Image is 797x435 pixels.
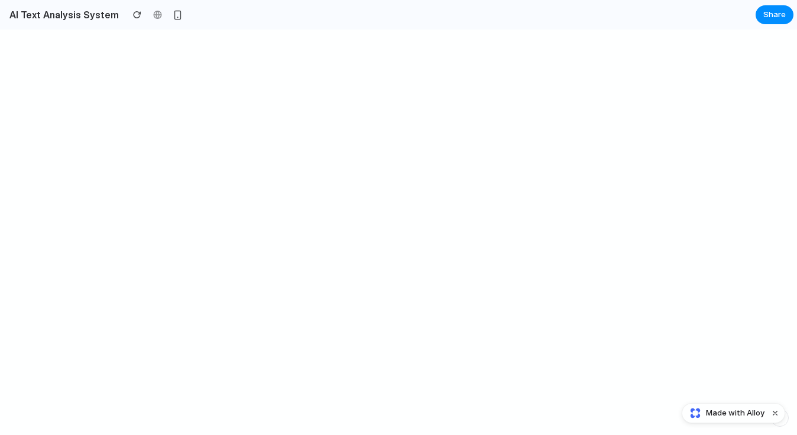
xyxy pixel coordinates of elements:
h2: AI Text Analysis System [5,8,119,22]
span: Made with Alloy [706,407,764,419]
a: Made with Alloy [682,407,766,419]
span: Share [763,9,786,21]
button: Dismiss watermark [768,406,782,420]
button: Share [756,5,793,24]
